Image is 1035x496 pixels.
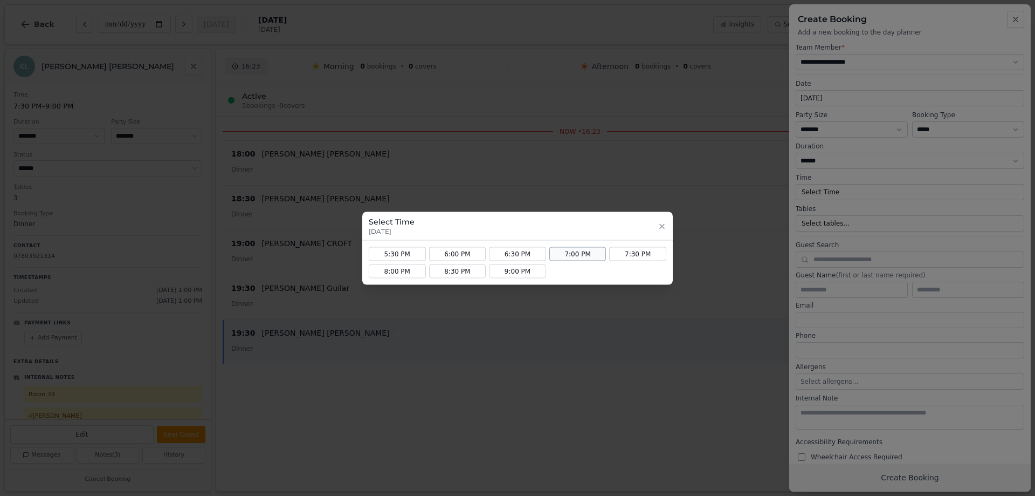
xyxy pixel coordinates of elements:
[489,264,546,278] button: 9:00 PM
[369,247,426,261] button: 5:30 PM
[609,247,666,261] button: 7:30 PM
[429,247,486,261] button: 6:00 PM
[369,216,415,227] h3: Select Time
[549,247,606,261] button: 7:00 PM
[429,264,486,278] button: 8:30 PM
[489,247,546,261] button: 6:30 PM
[369,227,415,235] p: [DATE]
[369,264,426,278] button: 8:00 PM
